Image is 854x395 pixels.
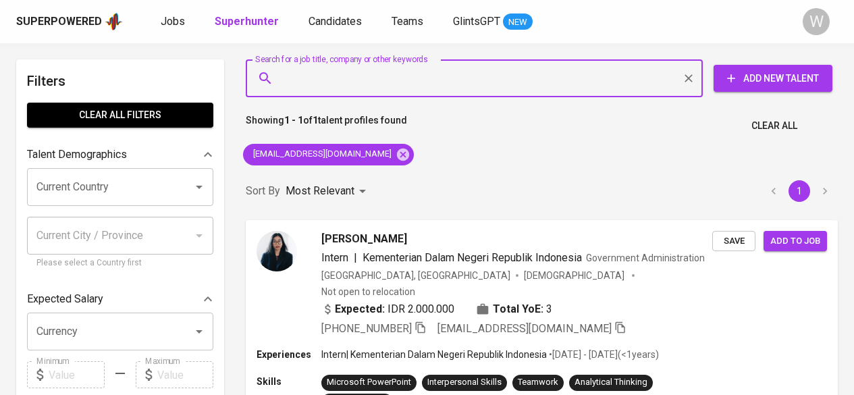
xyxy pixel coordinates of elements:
span: Kementerian Dalam Negeri Republik Indonesia [363,251,582,264]
span: Intern [321,251,348,264]
span: [EMAIL_ADDRESS][DOMAIN_NAME] [437,322,612,335]
span: Save [719,234,749,249]
span: GlintsGPT [453,15,500,28]
span: | [354,250,357,266]
div: Analytical Thinking [575,376,647,389]
a: Candidates [309,14,365,30]
a: Superpoweredapp logo [16,11,123,32]
span: Add to job [770,234,820,249]
div: Teamwork [518,376,558,389]
a: Teams [392,14,426,30]
button: Save [712,231,755,252]
p: Most Relevant [286,183,354,199]
div: [EMAIL_ADDRESS][DOMAIN_NAME] [243,144,414,165]
div: Microsoft PowerPoint [327,376,411,389]
p: Sort By [246,183,280,199]
span: 3 [546,301,552,317]
span: [PERSON_NAME] [321,231,407,247]
div: Expected Salary [27,286,213,313]
span: Government Administration [586,253,705,263]
b: Total YoE: [493,301,543,317]
input: Value [49,361,105,388]
div: Interpersonal Skills [427,376,502,389]
input: Value [157,361,213,388]
div: [GEOGRAPHIC_DATA], [GEOGRAPHIC_DATA] [321,269,510,282]
button: Add to job [764,231,827,252]
span: Jobs [161,15,185,28]
p: Please select a Country first [36,257,204,270]
button: Add New Talent [714,65,832,92]
p: • [DATE] - [DATE] ( <1 years ) [547,348,659,361]
p: Experiences [257,348,321,361]
span: Clear All filters [38,107,203,124]
span: Teams [392,15,423,28]
b: 1 - 1 [284,115,303,126]
p: Intern | Kementerian Dalam Negeri Republik Indonesia [321,348,547,361]
nav: pagination navigation [761,180,838,202]
b: 1 [313,115,318,126]
div: Most Relevant [286,179,371,204]
button: Clear All [746,113,803,138]
p: Not open to relocation [321,285,415,298]
button: page 1 [789,180,810,202]
button: Clear All filters [27,103,213,128]
img: 152b7121d0db332ae0ad47352db96b11.jpeg [257,231,297,271]
span: [DEMOGRAPHIC_DATA] [524,269,626,282]
div: IDR 2.000.000 [321,301,454,317]
span: Candidates [309,15,362,28]
span: [PHONE_NUMBER] [321,322,412,335]
h6: Filters [27,70,213,92]
div: Superpowered [16,14,102,30]
span: NEW [503,16,533,29]
a: GlintsGPT NEW [453,14,533,30]
div: W [803,8,830,35]
span: Add New Talent [724,70,822,87]
div: Talent Demographics [27,141,213,168]
button: Clear [679,69,698,88]
a: Jobs [161,14,188,30]
button: Open [190,178,209,196]
b: Superhunter [215,15,279,28]
a: Superhunter [215,14,282,30]
button: Open [190,322,209,341]
p: Showing of talent profiles found [246,113,407,138]
span: [EMAIL_ADDRESS][DOMAIN_NAME] [243,148,400,161]
p: Expected Salary [27,291,103,307]
b: Expected: [335,301,385,317]
p: Talent Demographics [27,147,127,163]
p: Skills [257,375,321,388]
span: Clear All [751,117,797,134]
img: app logo [105,11,123,32]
